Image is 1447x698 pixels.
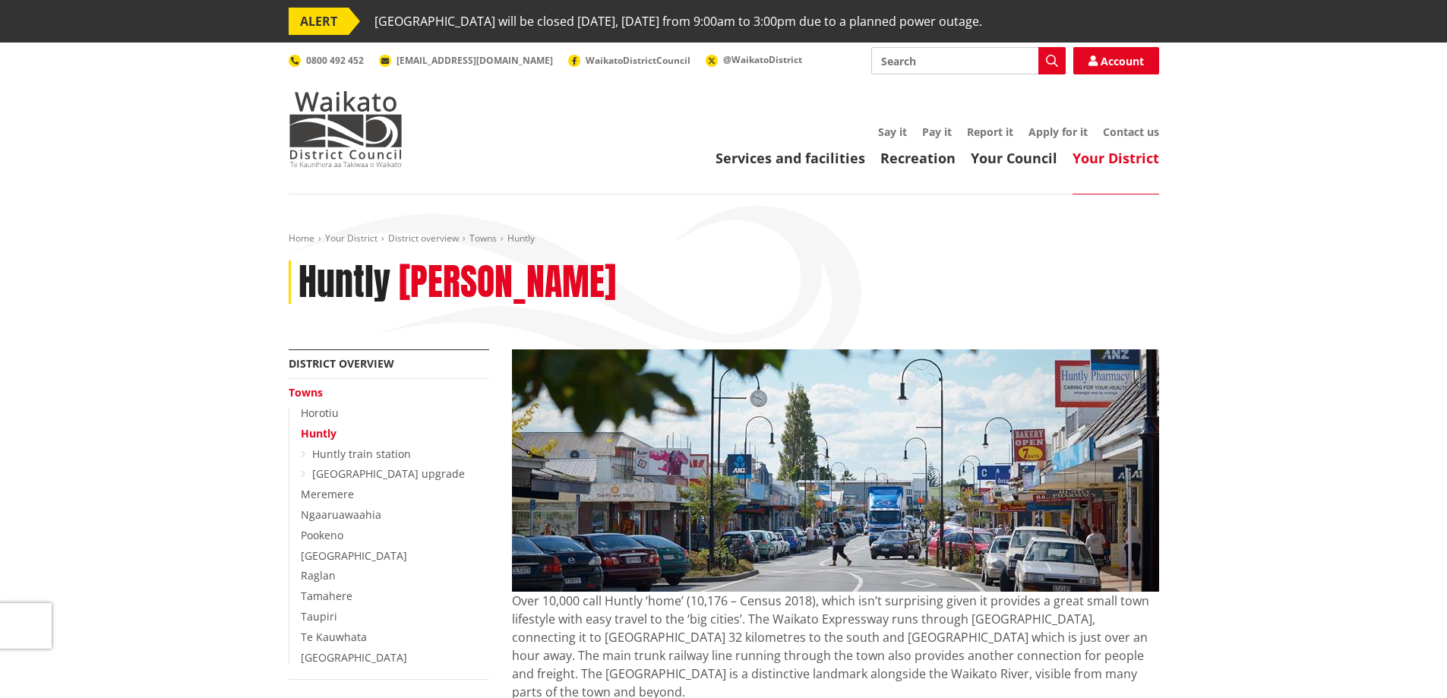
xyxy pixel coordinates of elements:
a: Meremere [301,487,354,501]
span: @WaikatoDistrict [723,53,802,66]
img: Huntly main street [512,349,1159,592]
a: Towns [289,385,323,400]
a: Towns [469,232,497,245]
a: Ngaaruawaahia [301,507,381,522]
a: [EMAIL_ADDRESS][DOMAIN_NAME] [379,54,553,67]
a: Huntly train station [312,447,411,461]
a: [GEOGRAPHIC_DATA] upgrade [312,466,465,481]
input: Search input [871,47,1066,74]
a: District overview [289,356,394,371]
span: Huntly [507,232,535,245]
a: Account [1073,47,1159,74]
span: [EMAIL_ADDRESS][DOMAIN_NAME] [397,54,553,67]
nav: breadcrumb [289,232,1159,245]
a: Pay it [922,125,952,139]
h1: Huntly [299,261,390,305]
a: [GEOGRAPHIC_DATA] [301,548,407,563]
a: Contact us [1103,125,1159,139]
a: Raglan [301,568,336,583]
a: Your District [325,232,378,245]
a: Apply for it [1028,125,1088,139]
a: Say it [878,125,907,139]
span: 0800 492 452 [306,54,364,67]
span: WaikatoDistrictCouncil [586,54,690,67]
a: Huntly [301,426,336,441]
a: Your Council [971,149,1057,167]
a: Tamahere [301,589,352,603]
a: Services and facilities [716,149,865,167]
a: Taupiri [301,609,337,624]
span: ALERT [289,8,349,35]
a: Te Kauwhata [301,630,367,644]
a: Horotiu [301,406,339,420]
a: Pookeno [301,528,343,542]
a: District overview [388,232,459,245]
a: Home [289,232,314,245]
a: Recreation [880,149,956,167]
img: Waikato District Council - Te Kaunihera aa Takiwaa o Waikato [289,91,403,167]
h2: [PERSON_NAME] [399,261,616,305]
a: WaikatoDistrictCouncil [568,54,690,67]
a: Your District [1073,149,1159,167]
a: 0800 492 452 [289,54,364,67]
span: [GEOGRAPHIC_DATA] will be closed [DATE], [DATE] from 9:00am to 3:00pm due to a planned power outage. [374,8,982,35]
a: [GEOGRAPHIC_DATA] [301,650,407,665]
a: @WaikatoDistrict [706,53,802,66]
a: Report it [967,125,1013,139]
